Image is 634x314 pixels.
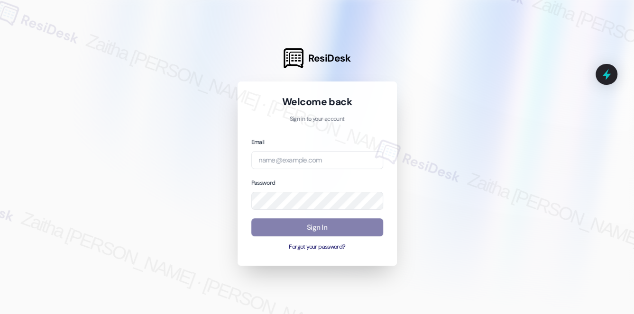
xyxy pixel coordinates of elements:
[284,48,303,68] img: ResiDesk Logo
[251,115,383,124] p: Sign in to your account
[251,138,265,146] label: Email
[251,243,383,251] button: Forgot your password?
[251,151,383,170] input: name@example.com
[308,52,350,65] span: ResiDesk
[251,95,383,108] h1: Welcome back
[251,179,276,187] label: Password
[251,218,383,237] button: Sign In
